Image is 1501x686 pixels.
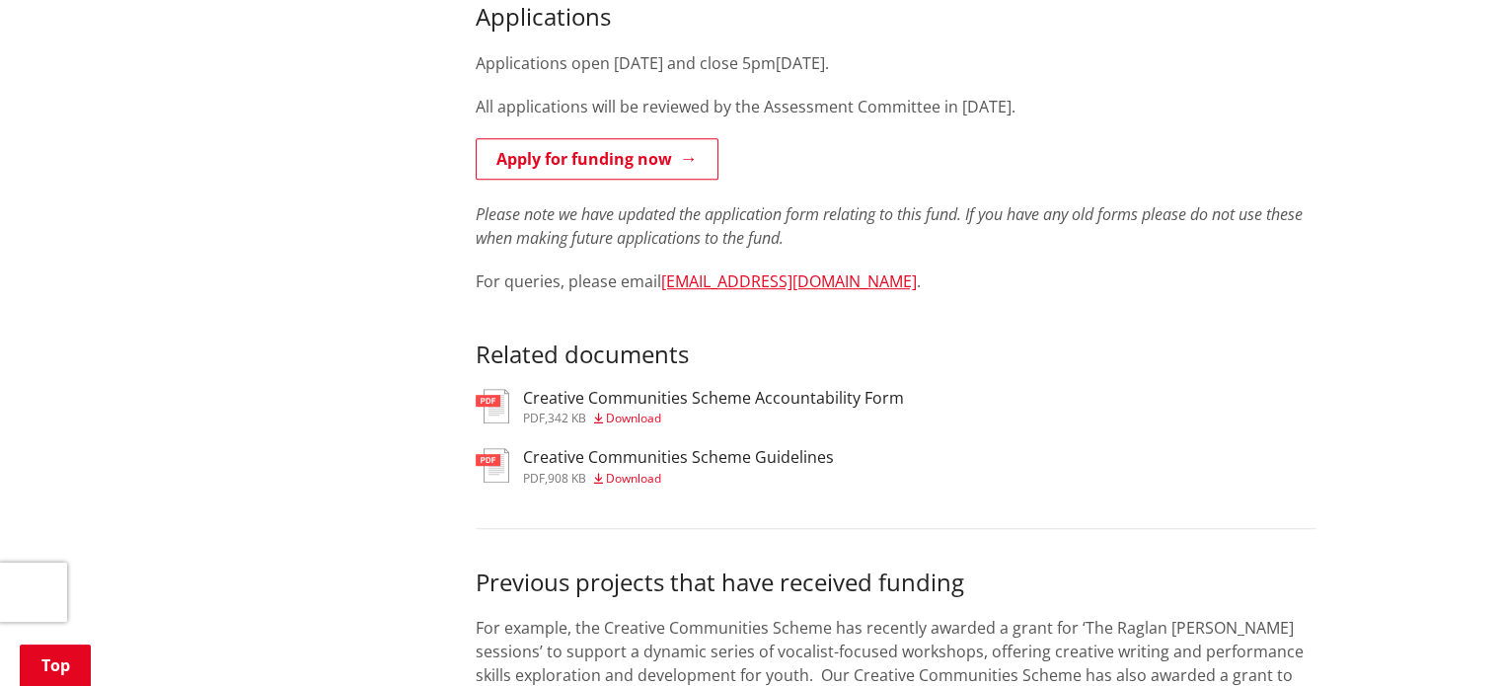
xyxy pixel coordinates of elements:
p: All applications will be reviewed by the Assessment Committee in [DATE]. [476,95,1316,118]
img: document-pdf.svg [476,389,509,423]
h3: Creative Communities Scheme Accountability Form [523,389,904,408]
div: , [523,473,834,485]
span: Download [606,410,661,426]
a: Top [20,645,91,686]
iframe: Messenger Launcher [1410,603,1481,674]
div: , [523,413,904,424]
span: pdf [523,410,545,426]
p: Applications open [DATE] and close 5pm[DATE]. [476,51,1316,75]
span: Download [606,470,661,487]
h3: Applications [476,3,1316,32]
span: pdf [523,470,545,487]
span: 342 KB [548,410,586,426]
p: For queries, please email . [476,269,1316,293]
a: Creative Communities Scheme Guidelines pdf,908 KB Download [476,448,834,484]
em: Please note we have updated the application form relating to this fund. If you have any old forms... [476,203,1303,249]
a: Creative Communities Scheme Accountability Form pdf,342 KB Download [476,389,904,424]
img: document-pdf.svg [476,448,509,483]
a: [EMAIL_ADDRESS][DOMAIN_NAME] [661,270,917,292]
span: 908 KB [548,470,586,487]
h3: Related documents [476,313,1316,370]
h3: Creative Communities Scheme Guidelines [523,448,834,467]
a: Apply for funding now [476,138,718,180]
h3: Previous projects that have received funding [476,569,1316,597]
